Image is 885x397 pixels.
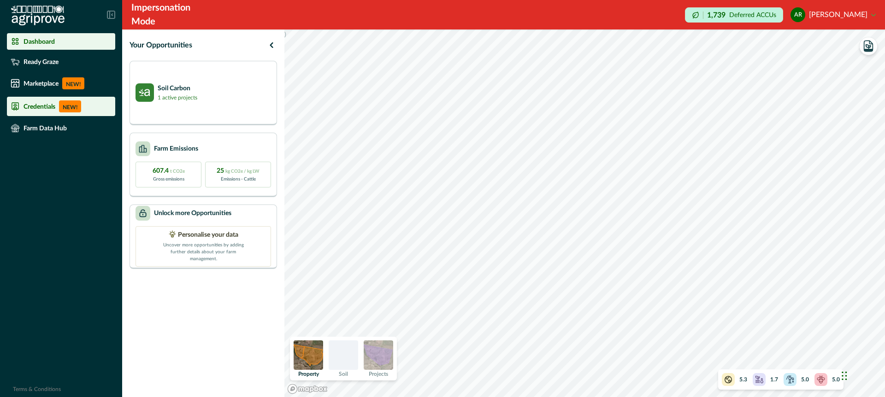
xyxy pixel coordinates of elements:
div: Drag [842,362,847,390]
img: property preview [294,340,323,370]
p: Personalise your data [178,230,238,240]
p: 1,739 [707,12,726,19]
p: 607.4 [153,166,185,176]
p: Credentials [24,103,55,110]
p: Projects [369,371,388,377]
img: projects preview [364,340,393,370]
p: Marketplace [24,80,59,87]
span: t CO2e [170,169,185,174]
div: Impersonation Mode [131,1,212,29]
a: Mapbox logo [287,384,328,394]
p: Property [298,371,319,377]
p: Soil Carbon [158,84,197,93]
iframe: Chat Widget [839,353,885,397]
a: Dashboard [7,33,115,50]
a: MarketplaceNEW! [7,74,115,93]
p: Uncover more opportunities by adding further details about your farm management. [157,240,249,263]
p: Emissions - Cattle [221,176,256,183]
p: Ready Graze [24,58,59,65]
p: 5.3 [739,375,747,384]
p: Gross emissions [153,176,184,183]
img: Logo [11,6,65,26]
a: CredentialsNEW! [7,97,115,116]
p: 1 active projects [158,93,197,102]
p: 1.7 [770,375,778,384]
a: Farm Data Hub [7,120,115,136]
p: Soil [339,371,348,377]
p: NEW! [62,77,84,89]
p: 5.0 [832,375,840,384]
p: Farm Data Hub [24,124,67,132]
a: Ready Graze [7,53,115,70]
p: 5.0 [801,375,809,384]
a: Terms & Conditions [13,386,61,392]
p: Farm Emissions [154,144,198,154]
p: Unlock more Opportunities [154,209,231,218]
span: kg CO2e / kg LW [225,169,260,174]
p: Deferred ACCUs [729,12,776,18]
canvas: Map [284,29,885,397]
p: Your Opportunities [130,40,192,51]
p: 25 [217,166,260,176]
button: adam rabjohns[PERSON_NAME] [791,4,876,26]
p: NEW! [59,100,81,112]
p: Dashboard [24,38,55,45]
